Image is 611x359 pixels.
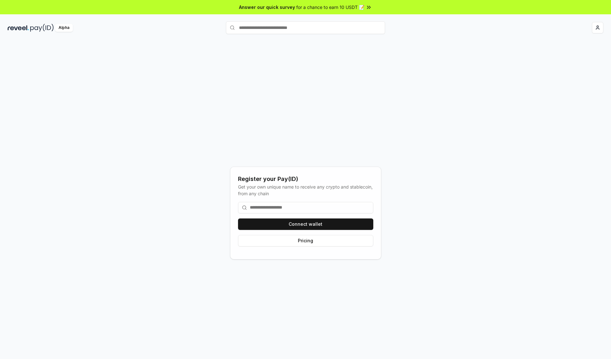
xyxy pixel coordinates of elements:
div: Register your Pay(ID) [238,175,373,183]
img: pay_id [30,24,54,32]
span: for a chance to earn 10 USDT 📝 [296,4,364,10]
span: Answer our quick survey [239,4,295,10]
button: Pricing [238,235,373,246]
button: Connect wallet [238,218,373,230]
div: Get your own unique name to receive any crypto and stablecoin, from any chain [238,183,373,197]
div: Alpha [55,24,73,32]
img: reveel_dark [8,24,29,32]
